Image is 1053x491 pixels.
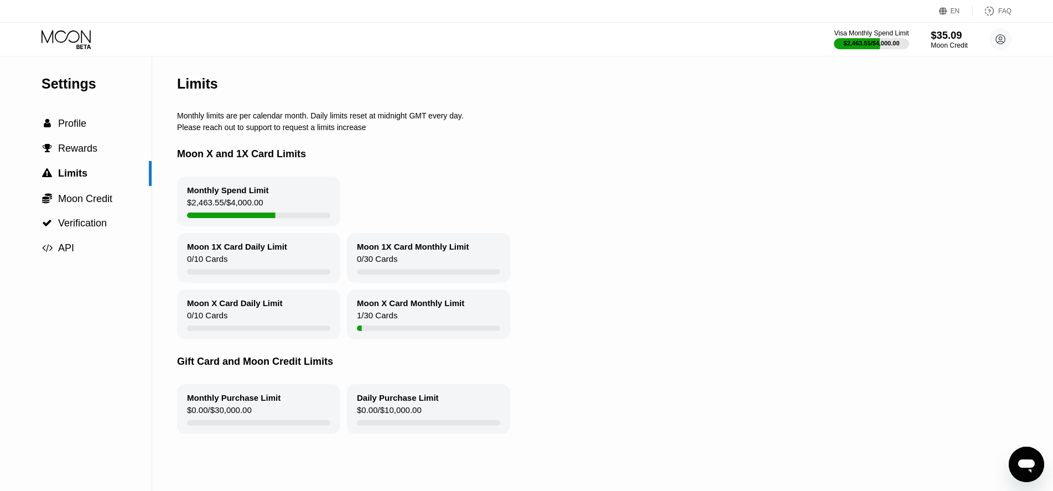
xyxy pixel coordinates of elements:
div: Moon Credit [931,42,968,49]
div: $0.00 / $10,000.00 [357,405,422,420]
div: Settings [42,76,152,92]
div: EN [951,7,960,15]
div:  [42,143,53,153]
div:  [42,243,53,253]
div: FAQ [998,7,1011,15]
span:  [42,243,53,253]
div: Moon X Card Daily Limit [187,298,283,308]
div: Moon 1X Card Monthly Limit [357,242,469,251]
div: $0.00 / $30,000.00 [187,405,252,420]
span:  [43,143,52,153]
div: $2,463.55 / $4,000.00 [187,198,263,213]
div: 0 / 10 Cards [187,254,227,269]
div: Monthly limits are per calendar month. Daily limits reset at midnight GMT every day. [177,111,1019,120]
span: Limits [58,168,87,179]
div: Monthly Spend Limit [187,185,269,195]
div: Moon 1X Card Daily Limit [187,242,287,251]
span:  [42,218,52,228]
div: $2,463.55 / $4,000.00 [844,40,900,46]
div:  [42,168,53,178]
span: API [58,242,74,254]
span:  [42,193,52,204]
div: 0 / 30 Cards [357,254,397,269]
div: $35.09Moon Credit [931,29,968,49]
span: Verification [58,218,107,229]
div: Moon X and 1X Card Limits [177,132,1019,177]
div: 1 / 30 Cards [357,311,397,325]
div: Gift Card and Moon Credit Limits [177,339,1019,384]
span:  [42,168,52,178]
div: Monthly Purchase Limit [187,393,281,402]
span: Moon Credit [58,193,112,204]
span: Rewards [58,143,97,154]
div: FAQ [973,6,1011,17]
div:  [42,218,53,228]
div: Limits [177,76,218,92]
div: Please reach out to support to request a limits increase [177,123,1019,132]
div: Visa Monthly Spend Limit [834,29,909,37]
div: $35.09 [931,29,968,41]
iframe: Button to launch messaging window [1009,447,1044,482]
div: 0 / 10 Cards [187,311,227,325]
div: Moon X Card Monthly Limit [357,298,464,308]
span:  [44,118,51,128]
div: Visa Monthly Spend Limit$2,463.55/$4,000.00 [834,29,909,49]
span: Profile [58,118,86,129]
div: Daily Purchase Limit [357,393,439,402]
div:  [42,193,53,204]
div: EN [939,6,973,17]
div:  [42,118,53,128]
